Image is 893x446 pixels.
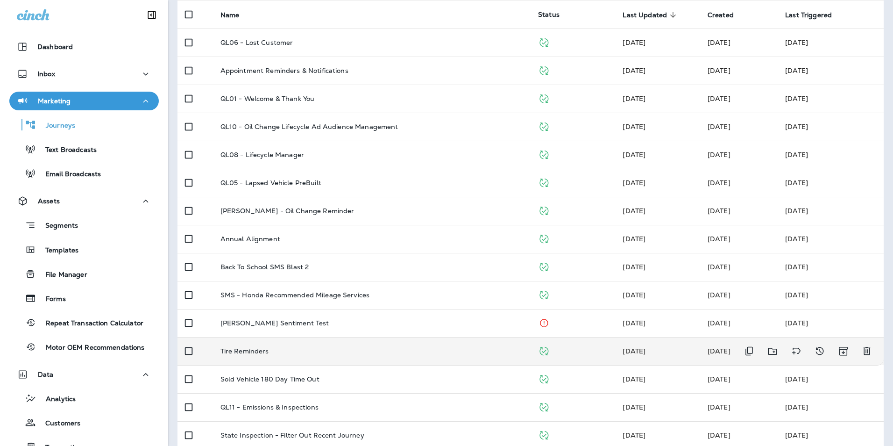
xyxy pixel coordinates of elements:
[9,65,159,83] button: Inbox
[538,65,550,74] span: Published
[858,342,876,361] button: Delete
[9,240,159,259] button: Templates
[834,342,853,361] button: Archive
[9,264,159,284] button: File Manager
[538,94,550,102] span: Published
[778,29,884,57] td: [DATE]
[38,197,60,205] p: Assets
[708,122,730,131] span: J-P Scoville
[36,170,101,179] p: Email Broadcasts
[538,150,550,158] span: Published
[778,85,884,113] td: [DATE]
[708,347,730,355] span: J-P Scoville
[538,122,550,130] span: Published
[9,139,159,159] button: Text Broadcasts
[623,319,645,327] span: Michelle Anderson
[778,57,884,85] td: [DATE]
[538,318,550,326] span: Stopped
[220,179,321,187] p: QL05 - Lapsed Vehicle PreBuilt
[623,291,645,299] span: Zachary Nottke
[623,94,645,103] span: Developer Integrations
[708,11,746,19] span: Created
[36,222,78,231] p: Segments
[220,291,370,299] p: SMS - Honda Recommended Mileage Services
[623,151,645,159] span: Developer Integrations
[778,141,884,169] td: [DATE]
[538,346,550,354] span: Published
[623,403,645,411] span: J-P Scoville
[538,10,560,19] span: Status
[220,39,293,46] p: QL06 - Lost Customer
[36,319,143,328] p: Repeat Transaction Calculator
[139,6,165,24] button: Collapse Sidebar
[623,347,645,355] span: J-P Scoville
[778,309,884,337] td: [DATE]
[220,11,240,19] span: Name
[785,11,832,19] span: Last Triggered
[220,207,354,215] p: [PERSON_NAME] - Oil Change Reminder
[708,403,730,411] span: J-P Scoville
[220,375,319,383] p: Sold Vehicle 180 Day Time Out
[708,11,734,19] span: Created
[623,263,645,271] span: Zachary Nottke
[220,235,280,243] p: Annual Alignment
[9,365,159,384] button: Data
[623,235,645,243] span: J-P Scoville
[9,388,159,408] button: Analytics
[623,122,645,131] span: Developer Integrations
[623,431,645,439] span: J-P Scoville
[708,179,730,187] span: J-P Scoville
[740,342,758,361] button: Duplicate
[708,431,730,439] span: J-P Scoville
[37,70,55,78] p: Inbox
[36,246,78,255] p: Templates
[538,430,550,439] span: Published
[9,413,159,432] button: Customers
[9,215,159,235] button: Segments
[220,95,315,102] p: QL01 - Welcome & Thank You
[778,169,884,197] td: [DATE]
[778,393,884,421] td: [DATE]
[778,253,884,281] td: [DATE]
[708,66,730,75] span: J-P Scoville
[538,374,550,382] span: Published
[623,179,645,187] span: J-P Scoville
[778,365,884,393] td: [DATE]
[778,197,884,225] td: [DATE]
[538,402,550,410] span: Published
[9,288,159,308] button: Forms
[623,11,679,19] span: Last Updated
[36,122,75,130] p: Journeys
[623,66,645,75] span: J-P Scoville
[220,319,329,327] p: [PERSON_NAME] Sentiment Test
[36,395,76,404] p: Analytics
[9,37,159,56] button: Dashboard
[538,234,550,242] span: Published
[708,38,730,47] span: J-P Scoville
[623,38,645,47] span: J-P Scoville
[623,11,667,19] span: Last Updated
[36,295,66,304] p: Forms
[36,146,97,155] p: Text Broadcasts
[36,271,87,280] p: File Manager
[220,403,319,411] p: QL11 - Emissions & Inspections
[787,342,806,361] button: Add tags
[778,281,884,309] td: [DATE]
[9,115,159,135] button: Journeys
[38,97,71,105] p: Marketing
[538,290,550,298] span: Published
[36,419,80,428] p: Customers
[220,123,398,130] p: QL10 - Oil Change Lifecycle Ad Audience Management
[220,347,269,355] p: Tire Reminders
[538,178,550,186] span: Published
[708,207,730,215] span: Zachary Nottke
[708,319,730,327] span: J-P Scoville
[810,342,829,361] button: View Changelog
[9,92,159,110] button: Marketing
[538,37,550,46] span: Published
[623,207,645,215] span: Zachary Nottke
[38,371,54,378] p: Data
[9,337,159,357] button: Motor OEM Recommendations
[778,225,884,253] td: [DATE]
[708,263,730,271] span: Zachary Nottke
